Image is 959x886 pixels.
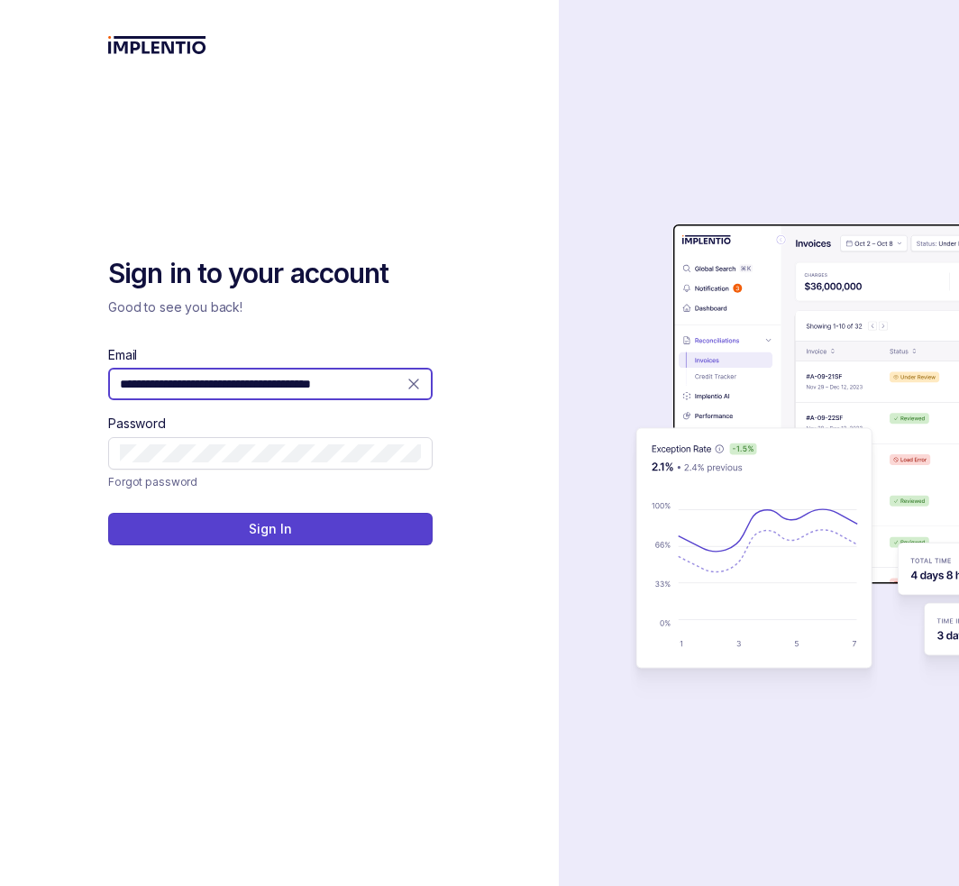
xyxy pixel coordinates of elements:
p: Forgot password [108,473,197,491]
button: Sign In [108,513,433,545]
p: Sign In [249,520,291,538]
label: Email [108,346,137,364]
img: logo [108,36,206,54]
p: Good to see you back! [108,298,433,316]
h2: Sign in to your account [108,256,433,292]
label: Password [108,415,166,433]
a: Link Forgot password [108,473,197,491]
